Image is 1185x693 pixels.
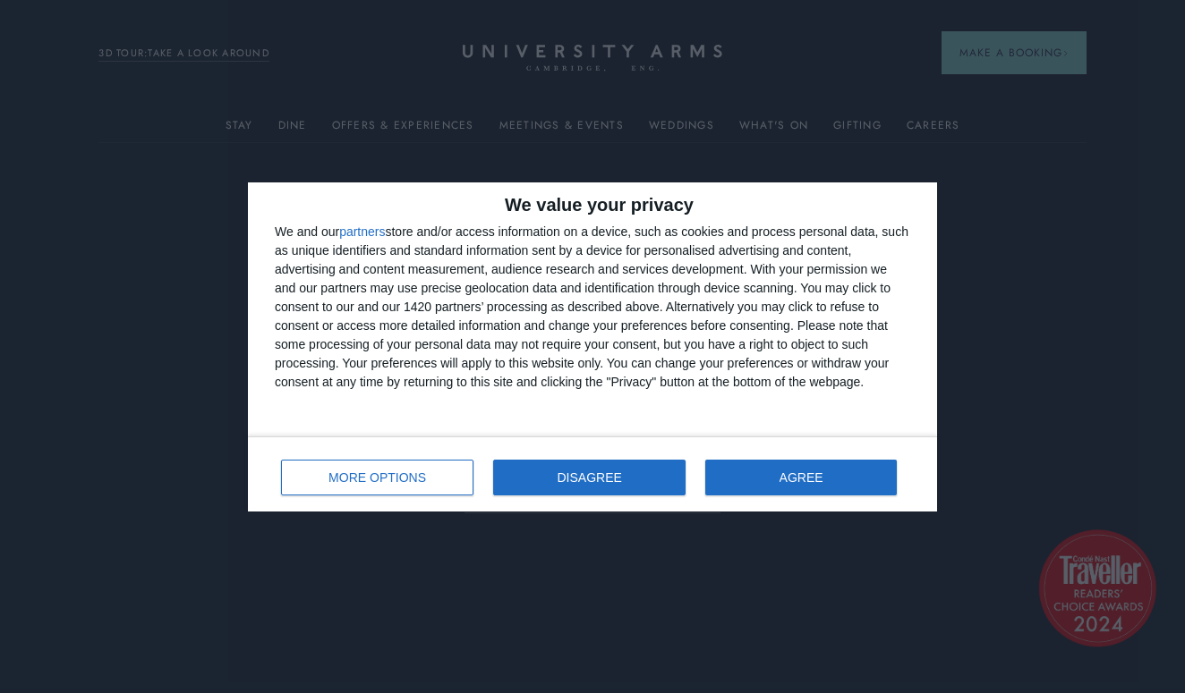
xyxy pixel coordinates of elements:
span: MORE OPTIONS [328,471,426,484]
span: DISAGREE [558,471,622,484]
button: partners [339,225,385,238]
span: AGREE [780,471,823,484]
div: We and our store and/or access information on a device, such as cookies and process personal data... [275,223,910,392]
button: DISAGREE [493,460,686,495]
button: MORE OPTIONS [281,460,473,495]
button: AGREE [705,460,897,495]
div: qc-cmp2-ui [248,182,937,511]
h2: We value your privacy [275,196,910,214]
